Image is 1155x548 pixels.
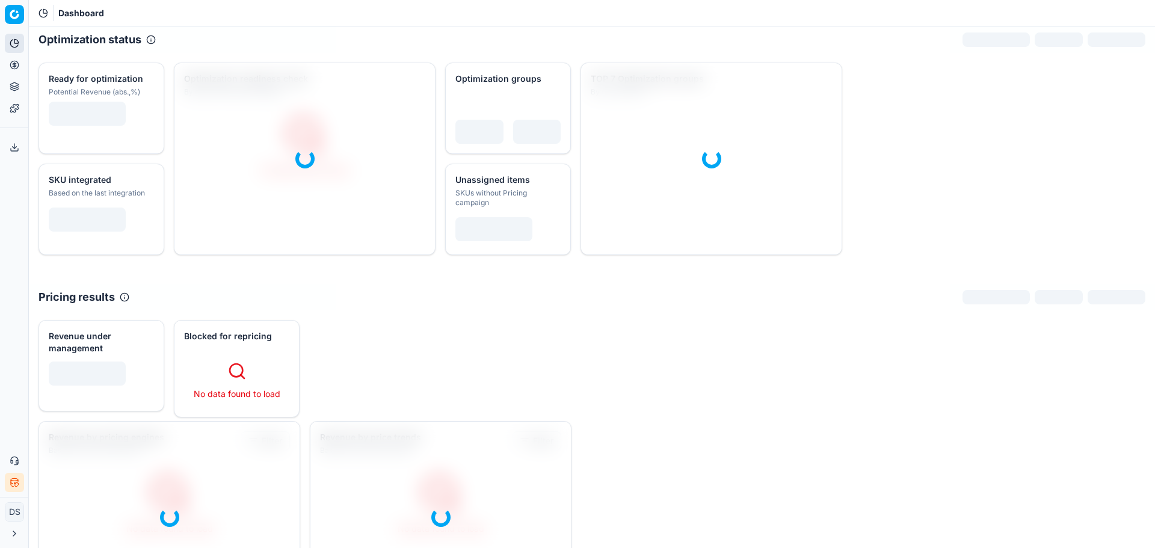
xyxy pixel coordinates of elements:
div: Blocked for repricing [184,330,287,342]
div: Based on the last integration [49,188,152,198]
span: DS [5,503,23,521]
div: No data found to load [191,388,282,400]
div: SKU integrated [49,174,152,186]
span: Dashboard [58,7,104,19]
div: Unassigned items [455,174,558,186]
nav: breadcrumb [58,7,104,19]
div: Revenue under management [49,330,152,354]
div: Potential Revenue (abs.,%) [49,87,152,97]
div: SKUs without Pricing campaign [455,188,558,208]
button: DS [5,502,24,522]
h2: Optimization status [38,31,141,48]
div: Optimization groups [455,73,558,85]
div: Ready for optimization [49,73,152,85]
h2: Pricing results [38,289,115,306]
